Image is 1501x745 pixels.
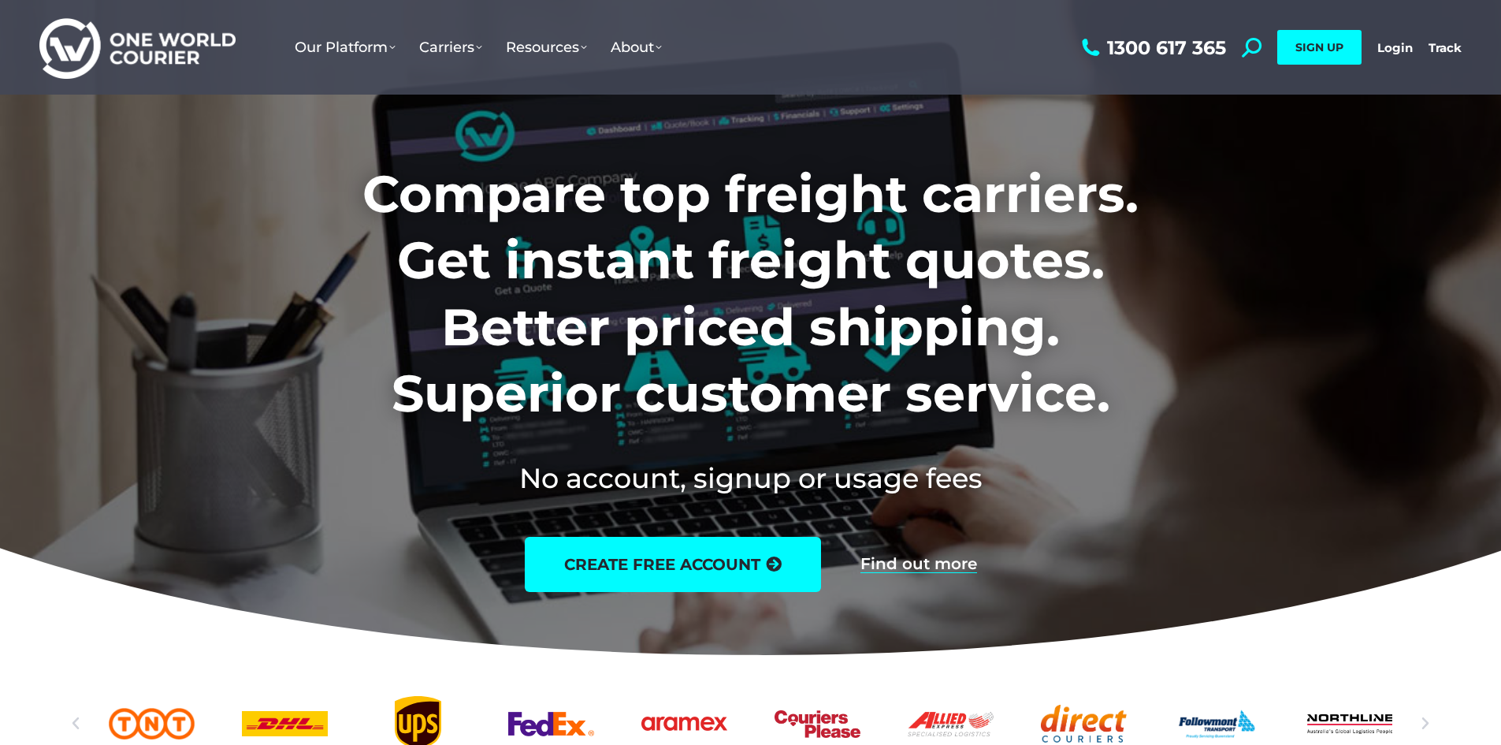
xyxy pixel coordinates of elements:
span: Resources [506,39,587,56]
img: One World Courier [39,16,236,80]
a: Resources [494,23,599,72]
span: Our Platform [295,39,396,56]
h2: No account, signup or usage fees [258,459,1243,497]
a: Find out more [860,556,977,573]
h1: Compare top freight carriers. Get instant freight quotes. Better priced shipping. Superior custom... [258,161,1243,427]
a: 1300 617 365 [1078,38,1226,58]
a: Login [1377,40,1413,55]
a: create free account [525,537,821,592]
a: SIGN UP [1277,30,1362,65]
a: Carriers [407,23,494,72]
span: SIGN UP [1295,40,1343,54]
a: Track [1429,40,1462,55]
span: About [611,39,662,56]
a: About [599,23,674,72]
a: Our Platform [283,23,407,72]
span: Carriers [419,39,482,56]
